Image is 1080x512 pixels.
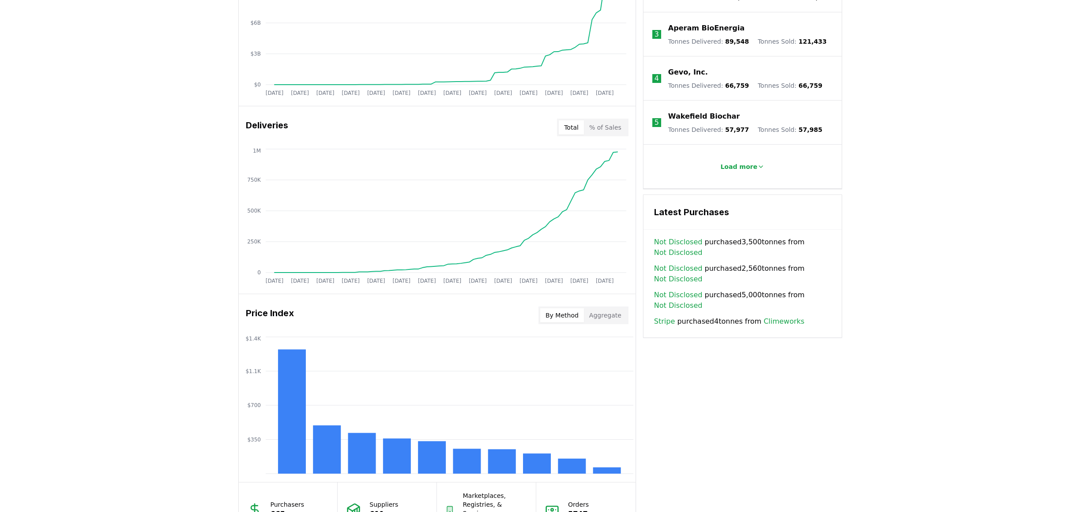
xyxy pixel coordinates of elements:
[519,278,538,284] tspan: [DATE]
[271,500,305,509] p: Purchasers
[443,90,461,96] tspan: [DATE]
[725,82,749,89] span: 66,759
[713,158,771,176] button: Load more
[418,278,436,284] tspan: [DATE]
[247,208,261,214] tspan: 500K
[654,290,831,311] span: purchased 5,000 tonnes from
[540,308,584,322] button: By Method
[545,90,563,96] tspan: [DATE]
[654,316,805,327] span: purchased 4 tonnes from
[494,278,512,284] tspan: [DATE]
[247,177,261,183] tspan: 750K
[595,278,613,284] tspan: [DATE]
[247,437,261,443] tspan: $350
[257,269,261,276] tspan: 0
[369,500,398,509] p: Suppliers
[654,263,703,274] a: Not Disclosed
[254,82,260,88] tspan: $0
[654,316,675,327] a: Stripe
[316,278,334,284] tspan: [DATE]
[469,90,487,96] tspan: [DATE]
[758,37,827,46] p: Tonnes Sold :
[469,278,487,284] tspan: [DATE]
[655,117,659,128] p: 5
[392,90,410,96] tspan: [DATE]
[291,90,309,96] tspan: [DATE]
[265,90,283,96] tspan: [DATE]
[570,90,588,96] tspan: [DATE]
[725,38,749,45] span: 89,548
[246,306,294,324] h3: Price Index
[265,278,283,284] tspan: [DATE]
[758,81,822,90] p: Tonnes Sold :
[250,51,261,57] tspan: $3B
[668,125,749,134] p: Tonnes Delivered :
[367,278,385,284] tspan: [DATE]
[316,90,334,96] tspan: [DATE]
[342,278,360,284] tspan: [DATE]
[655,29,659,40] p: 3
[392,278,410,284] tspan: [DATE]
[654,237,703,247] a: Not Disclosed
[584,120,627,135] button: % of Sales
[247,239,261,245] tspan: 250K
[764,316,805,327] a: Climeworks
[798,38,827,45] span: 121,433
[668,23,745,34] a: Aperam BioEnergia
[247,402,261,408] tspan: $700
[725,126,749,133] span: 57,977
[291,278,309,284] tspan: [DATE]
[798,126,822,133] span: 57,985
[253,148,261,154] tspan: 1M
[559,120,584,135] button: Total
[655,73,659,84] p: 4
[654,300,703,311] a: Not Disclosed
[367,90,385,96] tspan: [DATE]
[654,206,831,219] h3: Latest Purchases
[584,308,627,322] button: Aggregate
[595,90,613,96] tspan: [DATE]
[494,90,512,96] tspan: [DATE]
[654,290,703,300] a: Not Disclosed
[568,500,589,509] p: Orders
[668,81,749,90] p: Tonnes Delivered :
[545,278,563,284] tspan: [DATE]
[245,368,261,374] tspan: $1.1K
[798,82,822,89] span: 66,759
[668,67,708,78] a: Gevo, Inc.
[245,336,261,342] tspan: $1.4K
[720,162,757,171] p: Load more
[570,278,588,284] tspan: [DATE]
[654,237,831,258] span: purchased 3,500 tonnes from
[250,20,261,26] tspan: $6B
[246,119,288,136] h3: Deliveries
[654,274,703,284] a: Not Disclosed
[443,278,461,284] tspan: [DATE]
[654,247,703,258] a: Not Disclosed
[342,90,360,96] tspan: [DATE]
[668,111,740,122] a: Wakefield Biochar
[668,37,749,46] p: Tonnes Delivered :
[654,263,831,284] span: purchased 2,560 tonnes from
[519,90,538,96] tspan: [DATE]
[418,90,436,96] tspan: [DATE]
[758,125,822,134] p: Tonnes Sold :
